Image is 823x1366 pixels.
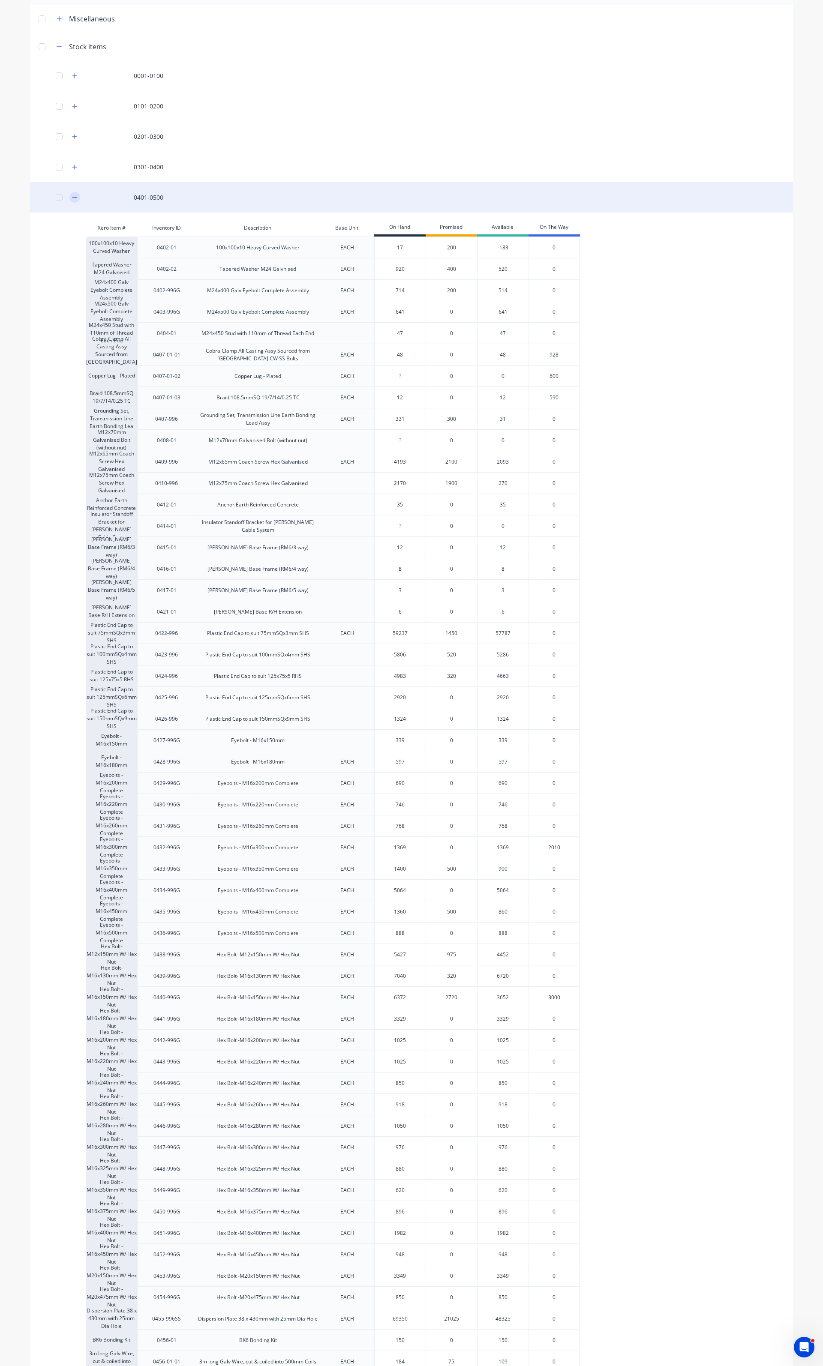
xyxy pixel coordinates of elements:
div: 0 [529,472,580,494]
div: 0404-01 [137,322,196,344]
div: 300 [426,408,477,429]
div: Eyebolts - M16x500mm Complete [86,922,137,944]
div: 641 [477,301,529,322]
div: Eyebolts - M16x300mm Complete [196,836,320,858]
div: Insulator Standoff Bracket for [PERSON_NAME] Cable Syste [86,515,137,536]
div: EACH [320,451,374,472]
div: 514 [477,279,529,301]
div: 0408-01 [137,429,196,451]
div: 0 [477,365,529,386]
div: [PERSON_NAME] Base Frame (RM6/3 way) [196,536,320,558]
div: Eyebolts - M16x200mm Complete [86,772,137,794]
div: M24x400 Galv Eyebolt Complete Assembly [196,279,320,301]
div: 0 [529,622,580,644]
div: 597 [375,751,426,773]
div: 0 [426,751,477,772]
div: 0 [426,601,477,622]
div: 4983 [375,665,426,687]
div: Eyebolts - M16x500mm Complete [196,922,320,944]
div: [PERSON_NAME] Base R/H Extension [196,601,320,622]
div: 0 [529,729,580,751]
div: Eyebolts - M16x220mm Complete [86,794,137,815]
div: Eyebolts - M16x400mm Complete [86,879,137,901]
div: 320 [426,965,477,986]
div: EACH [320,922,374,944]
div: 0 [529,279,580,301]
div: 6720 [477,965,529,986]
div: EACH [320,301,374,322]
div: 339 [477,729,529,751]
div: 48 [477,344,529,365]
div: 0425-996 [137,686,196,708]
div: 0440-996G [137,986,196,1008]
div: Eyebolts - M16x260mm Complete [196,815,320,836]
div: Hex Bolt- M12x150mm W/ Hex Nut [196,944,320,965]
div: 0423-996 [137,644,196,665]
div: 0407-996 [137,408,196,429]
div: Eyebolt - M16x180mm [86,751,137,772]
div: EACH [320,986,374,1008]
div: 0 [529,944,580,965]
div: 746 [477,794,529,815]
div: Braid 108.5mmSQ 19/7/14/0.25 TC [86,386,137,408]
div: 0 [529,494,580,515]
div: 0435-996G [137,901,196,922]
div: 0410-996 [137,472,196,494]
div: Cobra Clamp Ali Casting Assy Sourced from [GEOGRAPHIC_DATA] CW SS Bolts [196,344,320,365]
div: 690 [477,772,529,794]
div: 0422-996 [137,622,196,644]
div: EACH [320,258,374,279]
div: 0438-996G [137,944,196,965]
div: 975 [426,944,477,965]
div: 1324 [375,708,426,730]
div: EACH [320,901,374,922]
div: 8 [477,558,529,579]
div: Stock items [69,42,106,52]
div: 200 [426,237,477,258]
div: Eyebolts - M16x450mm Complete [86,901,137,922]
div: Eyebolts - M16x200mm Complete [196,772,320,794]
div: EACH [320,1008,374,1029]
div: [PERSON_NAME] Base R/H Extension [86,601,137,622]
div: 0 [426,815,477,836]
div: 2170 [375,473,426,494]
div: 0403-996G [137,301,196,322]
div: 5806 [375,644,426,665]
div: 0 [529,258,580,279]
div: 768 [477,815,529,836]
div: [PERSON_NAME] Base Frame (RM6/5 way) [86,579,137,601]
div: 520 [426,644,477,665]
div: Eyebolt - M16x150mm [196,729,320,751]
div: Xero Item # [86,219,137,237]
div: Cobra Clamp Ali Casting Assy Sourced from [GEOGRAPHIC_DATA] CW [86,344,137,365]
div: 3000 [529,986,580,1008]
div: 500 [426,901,477,922]
div: 5064 [375,880,426,901]
div: 1900 [426,472,477,494]
div: 0409-996 [137,451,196,472]
div: 0421-01 [137,601,196,622]
div: 0417-01 [137,579,196,601]
div: M12x65mm Coach Screw Hex Galvanised [86,451,137,472]
div: Grounding Set, Transmission Line Earth Bonding Lea [86,408,137,429]
div: Insulator Standoff Bracket for [PERSON_NAME] Cable System [196,515,320,536]
div: Copper Lug - Plated [196,365,320,386]
div: 0 [529,558,580,579]
div: 597 [477,751,529,772]
div: 47 [375,323,426,344]
div: 35 [375,494,426,515]
div: EACH [320,344,374,365]
div: 0 [426,386,477,408]
div: Tapered Washer M24 Galvnised [196,258,320,279]
div: Plastic End Cap to suit 150mmSQx9mm SHS [86,708,137,729]
div: Eyebolts - M16x450mm Complete [196,901,320,922]
div: Anchor Earth Reinforced Concrete [86,494,137,515]
div: 2093 [477,451,529,472]
div: 0441-996G [137,1008,196,1029]
div: EACH [320,858,374,879]
div: 12 [375,387,426,408]
div: 0 [426,301,477,322]
div: 0442-996G [137,1029,196,1051]
div: 900 [477,858,529,879]
div: 0 [529,901,580,922]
